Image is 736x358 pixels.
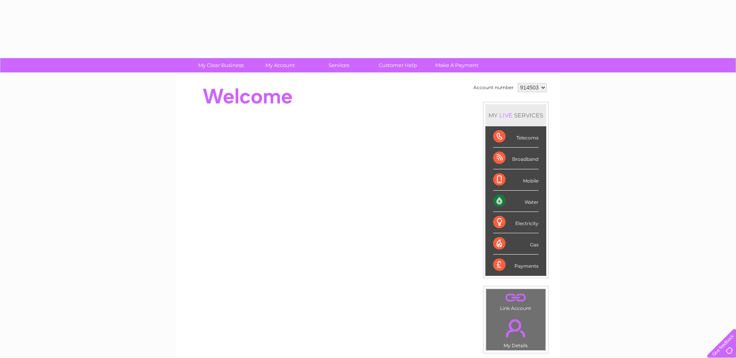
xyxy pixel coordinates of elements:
[189,58,253,72] a: My Clear Business
[248,58,312,72] a: My Account
[493,191,539,212] div: Water
[488,291,544,305] a: .
[493,169,539,191] div: Mobile
[493,126,539,148] div: Telecoms
[486,313,546,351] td: My Details
[307,58,371,72] a: Services
[493,148,539,169] div: Broadband
[493,255,539,275] div: Payments
[425,58,489,72] a: Make A Payment
[493,212,539,233] div: Electricity
[486,289,546,313] td: Link Account
[485,104,546,126] div: MY SERVICES
[493,233,539,255] div: Gas
[471,81,516,94] td: Account number
[366,58,430,72] a: Customer Help
[488,315,544,342] a: .
[498,112,514,119] div: LIVE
